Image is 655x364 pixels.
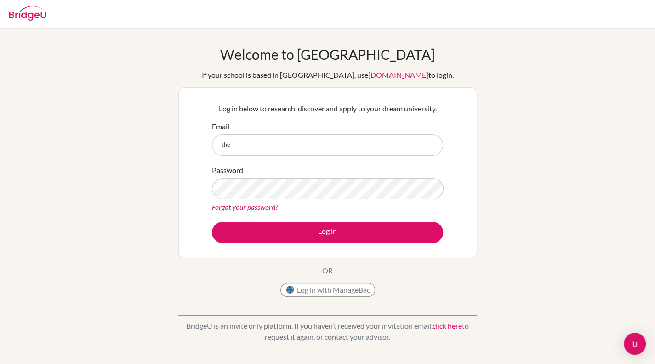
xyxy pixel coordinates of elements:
a: [DOMAIN_NAME] [368,70,428,79]
button: Log in [212,222,443,243]
div: If your school is based in [GEOGRAPHIC_DATA], use to login. [202,69,454,81]
button: Log in with ManageBac [280,283,375,297]
div: Open Intercom Messenger [624,333,646,355]
label: Password [212,165,243,176]
label: Email [212,121,229,132]
a: Forgot your password? [212,202,278,211]
p: BridgeU is an invite only platform. If you haven’t received your invitation email, to request it ... [178,320,477,342]
img: Bridge-U [9,6,46,21]
h1: Welcome to [GEOGRAPHIC_DATA] [220,46,435,63]
p: OR [322,265,333,276]
p: Log in below to research, discover and apply to your dream university. [212,103,443,114]
a: click here [433,321,462,330]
